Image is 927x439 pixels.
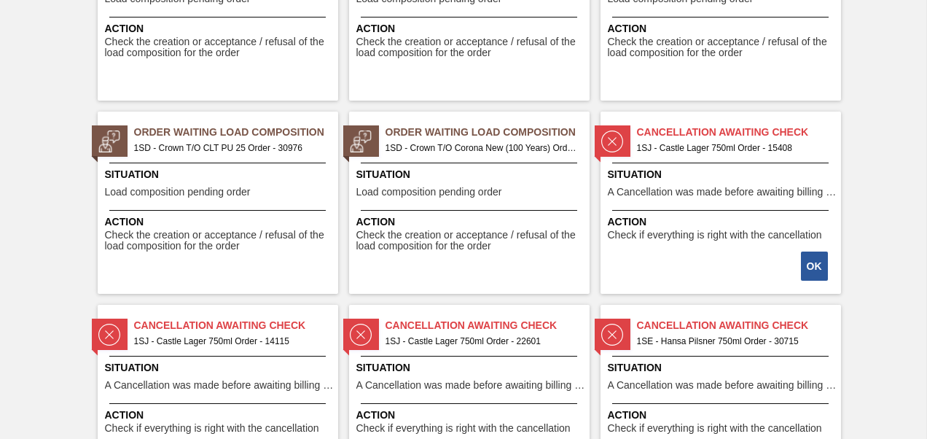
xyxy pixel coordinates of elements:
[356,423,571,434] span: Check if everything is right with the cancellation
[105,21,335,36] span: Action
[608,230,822,241] span: Check if everything is right with the cancellation
[105,214,335,230] span: Action
[608,360,837,376] span: Situation
[637,125,841,140] span: Cancellation Awaiting Check
[386,333,578,349] span: 1SJ - Castle Lager 750ml Order - 22601
[134,125,338,140] span: Order Waiting Load Composition
[105,380,335,391] span: A Cancellation was made before awaiting billing stage
[608,21,837,36] span: Action
[356,167,586,182] span: Situation
[356,36,586,59] span: Check the creation or acceptance / refusal of the load composition for the order
[637,140,829,156] span: 1SJ - Castle Lager 750ml Order - 15408
[356,21,586,36] span: Action
[608,380,837,391] span: A Cancellation was made before awaiting billing stage
[801,252,828,281] button: OK
[105,423,319,434] span: Check if everything is right with the cancellation
[105,408,335,423] span: Action
[386,140,578,156] span: 1SD - Crown T/O Corona New (100 Years) Order - 31212
[608,214,837,230] span: Action
[105,230,335,252] span: Check the creation or acceptance / refusal of the load composition for the order
[386,125,590,140] span: Order Waiting Load Composition
[601,131,623,152] img: status
[386,318,590,333] span: Cancellation Awaiting Check
[356,187,502,198] span: Load composition pending order
[98,324,120,346] img: status
[350,131,372,152] img: status
[105,187,251,198] span: Load composition pending order
[356,360,586,376] span: Situation
[134,333,326,349] span: 1SJ - Castle Lager 750ml Order - 14115
[105,36,335,59] span: Check the creation or acceptance / refusal of the load composition for the order
[608,167,837,182] span: Situation
[608,408,837,423] span: Action
[134,318,338,333] span: Cancellation Awaiting Check
[350,324,372,346] img: status
[637,318,841,333] span: Cancellation Awaiting Check
[356,380,586,391] span: A Cancellation was made before awaiting billing stage
[356,408,586,423] span: Action
[356,230,586,252] span: Check the creation or acceptance / refusal of the load composition for the order
[608,36,837,59] span: Check the creation or acceptance / refusal of the load composition for the order
[637,333,829,349] span: 1SE - Hansa Pilsner 750ml Order - 30715
[608,187,837,198] span: A Cancellation was made before awaiting billing stage
[105,360,335,376] span: Situation
[356,214,586,230] span: Action
[98,131,120,152] img: status
[601,324,623,346] img: status
[134,140,326,156] span: 1SD - Crown T/O CLT PU 25 Order - 30976
[802,250,829,282] div: Complete task: 2199045
[608,423,822,434] span: Check if everything is right with the cancellation
[105,167,335,182] span: Situation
